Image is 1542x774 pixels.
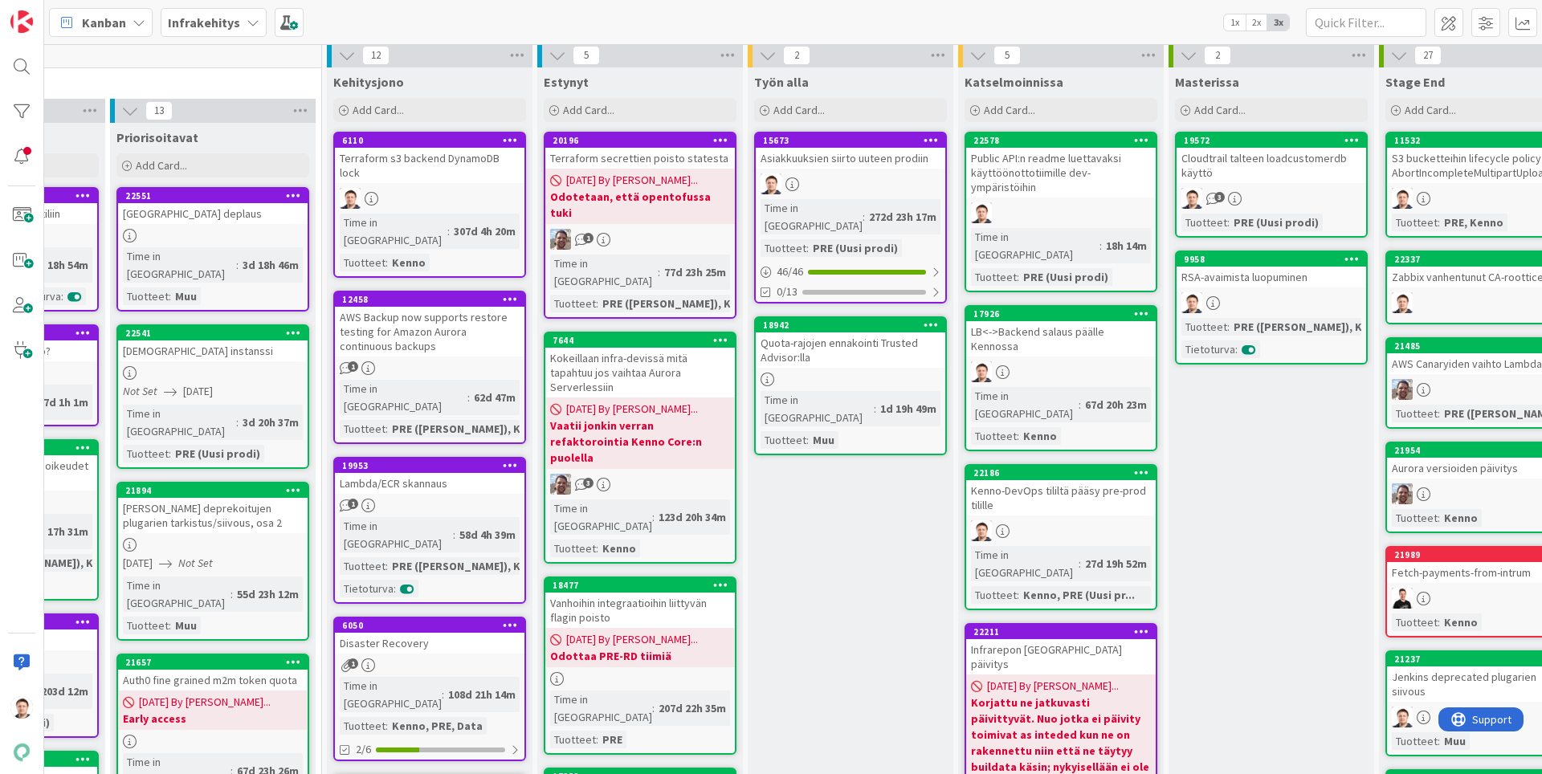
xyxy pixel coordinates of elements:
a: 12458AWS Backup now supports restore testing for Amazon Aurora continuous backupsTime in [GEOGRAP... [333,291,526,444]
div: 7644Kokeillaan infra-devissä mitä tapahtuu jos vaihtaa Aurora Serverlessiin [545,333,735,397]
div: Kenno-DevOps tililtä pääsy pre-prod tilille [966,480,1156,515]
div: ET [545,474,735,495]
div: 17926LB<->Backend salaus päälle Kennossa [966,307,1156,356]
div: Tuotteet [1392,405,1438,422]
span: : [1438,405,1440,422]
div: Lambda/ECR skannaus [335,473,524,494]
div: 67d 20h 23m [1081,396,1151,413]
span: [DATE] By [PERSON_NAME]... [566,631,698,648]
div: 307d 4h 20m [450,222,520,240]
div: 22541 [118,326,308,340]
i: Not Set [178,556,213,570]
div: 7644 [553,335,735,346]
div: 22541[DEMOGRAPHIC_DATA] instanssi [118,326,308,361]
span: : [806,239,809,257]
a: 6110Terraform s3 backend DynamoDB lockTGTime in [GEOGRAPHIC_DATA]:307d 4h 20mTuotteet:Kenno [333,132,526,278]
a: 18942Quota-rajojen ennakointi Trusted Advisor:llaTime in [GEOGRAPHIC_DATA]:1d 19h 49mTuotteet:Muu [754,316,947,455]
div: [GEOGRAPHIC_DATA] deplaus [118,203,308,224]
b: Odotetaan, että opentofussa tuki [550,189,730,221]
div: Time in [GEOGRAPHIC_DATA] [123,576,230,612]
div: 15673 [756,133,945,148]
span: : [1235,340,1238,358]
div: 27d 19h 52m [1081,555,1151,572]
span: 1 [348,361,358,372]
span: : [1227,214,1230,231]
div: 6110Terraform s3 backend DynamoDB lock [335,133,524,183]
a: 6050Disaster RecoveryTime in [GEOGRAPHIC_DATA]:108d 21h 14mTuotteet:Kenno, PRE, Data2/6 [333,617,526,761]
div: ET [545,229,735,250]
span: : [453,526,455,544]
div: 6110 [335,133,524,148]
div: Tuotteet [123,287,169,305]
span: : [874,400,876,418]
img: ET [550,229,571,250]
div: 46/46 [756,262,945,282]
div: Time in [GEOGRAPHIC_DATA] [340,380,467,415]
img: TG [971,202,992,223]
div: 22578 [973,135,1156,146]
div: Vanhoihin integraatioihin liittyvän flagin poisto [545,593,735,628]
div: Tuotteet [340,420,385,438]
span: 1 [583,233,594,243]
span: : [1079,396,1081,413]
div: Muu [171,287,201,305]
div: 21894 [118,483,308,498]
div: 19953 [335,458,524,473]
div: Tuotteet [550,540,596,557]
span: 46 / 46 [777,263,803,280]
div: 22186 [966,466,1156,480]
a: 15673Asiakkuuksien siirto uuteen prodiinTGTime in [GEOGRAPHIC_DATA]:272d 23h 17mTuotteet:PRE (Uus... [754,132,947,303]
span: : [385,420,388,438]
span: : [1017,427,1019,445]
div: Tuotteet [340,254,385,271]
img: TG [971,520,992,541]
span: : [236,256,239,274]
img: TG [1181,188,1202,209]
div: Terraform s3 backend DynamoDB lock [335,148,524,183]
span: : [385,557,388,575]
div: 9958RSA-avaimista luopuminen [1177,252,1366,287]
div: Kenno [598,540,640,557]
div: 17926 [966,307,1156,321]
div: 19572 [1177,133,1366,148]
div: Time in [GEOGRAPHIC_DATA] [123,405,236,440]
div: Disaster Recovery [335,633,524,654]
input: Quick Filter... [1306,8,1426,37]
span: [DATE] By [PERSON_NAME]... [566,401,698,418]
span: 3 [1214,192,1225,202]
div: PRE ([PERSON_NAME]), K... [598,295,744,312]
div: Muu [171,617,201,634]
img: TG [761,173,781,194]
span: : [1099,237,1102,255]
span: : [1438,613,1440,631]
div: TG [966,520,1156,541]
img: TG [1392,292,1413,313]
div: 207d 22h 35m [655,699,730,717]
div: 9958 [1184,254,1366,265]
div: 203d 12m [37,682,92,700]
div: 20196 [545,133,735,148]
a: 22186Kenno-DevOps tililtä pääsy pre-prod tililleTGTime in [GEOGRAPHIC_DATA]:27d 19h 52mTuotteet:K... [965,464,1157,610]
span: : [1438,214,1440,231]
div: 22578 [966,133,1156,148]
img: ET [1392,379,1413,400]
div: TG [1177,188,1366,209]
div: [PERSON_NAME] deprekoitujen plugarien tarkistus/siivous, osa 2 [118,498,308,533]
span: : [1227,318,1230,336]
div: 12458 [335,292,524,307]
span: 3 [583,478,594,488]
div: 21894[PERSON_NAME] deprekoitujen plugarien tarkistus/siivous, osa 2 [118,483,308,533]
div: Kenno, PRE (Uusi pr... [1019,586,1139,604]
div: Time in [GEOGRAPHIC_DATA] [761,199,863,234]
a: 9958RSA-avaimista luopuminenTGTuotteet:PRE ([PERSON_NAME]), K...Tietoturva: [1175,251,1368,365]
div: Time in [GEOGRAPHIC_DATA] [550,690,652,726]
div: Tuotteet [971,427,1017,445]
span: : [385,254,388,271]
div: 22551 [118,189,308,203]
div: Terraform secrettien poisto statesta [545,148,735,169]
a: 20196Terraform secrettien poisto statesta[DATE] By [PERSON_NAME]...Odotetaan, että opentofussa tu... [544,132,736,319]
div: Quota-rajojen ennakointi Trusted Advisor:lla [756,332,945,368]
div: TG [1177,292,1366,313]
div: Public API:n readme luettavaksi käyttöönottotiimille dev-ympäristöihin [966,148,1156,198]
img: TG [1392,188,1413,209]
